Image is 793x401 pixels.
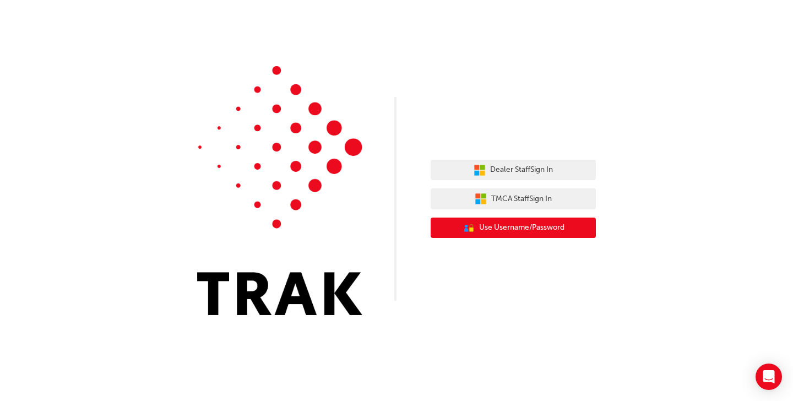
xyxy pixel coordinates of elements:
button: TMCA StaffSign In [431,188,596,209]
span: TMCA Staff Sign In [491,193,552,205]
span: Dealer Staff Sign In [490,164,553,176]
span: Use Username/Password [479,221,564,234]
button: Use Username/Password [431,218,596,239]
button: Dealer StaffSign In [431,160,596,181]
div: Open Intercom Messenger [756,364,782,390]
img: Trak [197,66,362,315]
